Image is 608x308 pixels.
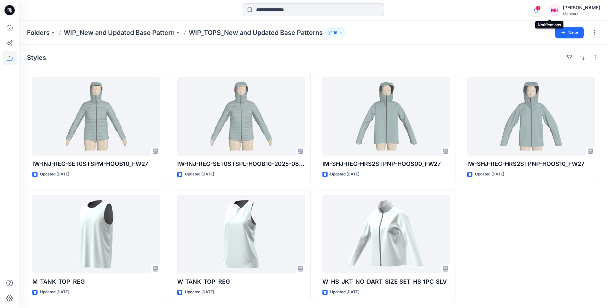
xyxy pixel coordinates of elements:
p: W_HS_JKT_NO_DART_SIZE SET_HS_1PC_SLV [322,277,450,286]
div: [PERSON_NAME] [563,4,600,12]
a: IW-INJ-REG-SET0STSPM-HOOB10_FW27 [32,77,160,156]
a: IW-SHJ-REG-HRS2STPNP-HOOS10_FW27 [467,77,595,156]
button: New [555,27,584,38]
h4: Styles [27,54,46,61]
a: W_TANK_TOP_REG [177,195,305,273]
p: Updated [DATE] [185,171,214,178]
span: 1 [536,5,541,11]
p: Updated [DATE] [40,171,69,178]
p: Updated [DATE] [330,289,359,296]
p: IW-INJ-REG-SET0STSPM-HOOB10_FW27 [32,159,160,168]
a: IW-INJ-REG-SET0STSPL-HOOB10-2025-08_WIP [177,77,305,156]
p: Updated [DATE] [40,289,69,296]
p: IW-INJ-REG-SET0STSPL-HOOB10-2025-08_WIP [177,159,305,168]
div: Mammut [563,12,600,16]
p: IM-SHJ-REG-HRS2STPNP-HOOS00_FW27 [322,159,450,168]
div: MH [549,4,560,16]
p: 16 [333,29,337,36]
a: IM-SHJ-REG-HRS2STPNP-HOOS00_FW27 [322,77,450,156]
p: W_TANK_TOP_REG [177,277,305,286]
a: W_HS_JKT_NO_DART_SIZE SET_HS_1PC_SLV [322,195,450,273]
a: M_TANK_TOP_REG [32,195,160,273]
p: WIP_TOPS_New and Updated Base Patterns [189,28,323,37]
a: Folders [27,28,50,37]
p: Updated [DATE] [475,171,504,178]
p: Updated [DATE] [185,289,214,296]
button: 16 [325,28,346,37]
p: Updated [DATE] [330,171,359,178]
a: WIP_New and Updated Base Pattern [64,28,175,37]
p: IW-SHJ-REG-HRS2STPNP-HOOS10_FW27 [467,159,595,168]
p: M_TANK_TOP_REG [32,277,160,286]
